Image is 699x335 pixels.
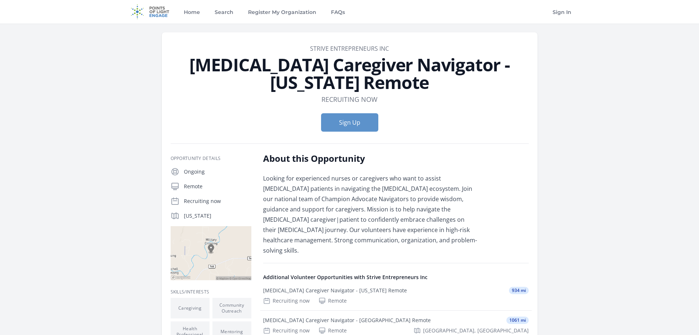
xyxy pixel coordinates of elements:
a: Strive Entrepreneurs Inc [310,44,389,53]
h1: [MEDICAL_DATA] Caregiver Navigator - [US_STATE] Remote [171,56,529,91]
span: [GEOGRAPHIC_DATA], [GEOGRAPHIC_DATA] [423,327,529,334]
li: Community Outreach [212,298,251,318]
img: Map [171,226,251,280]
dd: Recruiting now [321,94,378,104]
a: [MEDICAL_DATA] Caregiver Navigator - [US_STATE] Remote 934 mi Recruiting now Remote [260,281,532,310]
p: Ongoing [184,168,251,175]
p: [US_STATE] [184,212,251,220]
h3: Skills/Interests [171,289,251,295]
div: [MEDICAL_DATA] Caregiver Navigator - [US_STATE] Remote [263,287,407,294]
h4: Additional Volunteer Opportunities with Strive Entrepreneurs Inc [263,274,529,281]
p: Remote [184,183,251,190]
p: Recruiting now [184,197,251,205]
div: Recruiting now [263,327,310,334]
button: Sign Up [321,113,378,132]
div: Recruiting now [263,297,310,304]
span: 1061 mi [506,317,529,324]
div: [MEDICAL_DATA] Caregiver Navigator - [GEOGRAPHIC_DATA] Remote [263,317,431,324]
div: Remote [318,297,347,304]
span: 934 mi [509,287,529,294]
div: Remote [318,327,347,334]
h2: About this Opportunity [263,153,478,164]
li: Caregiving [171,298,210,318]
h3: Opportunity Details [171,156,251,161]
p: Looking for experienced nurses or caregivers who want to assist [MEDICAL_DATA] patients in naviga... [263,173,478,256]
